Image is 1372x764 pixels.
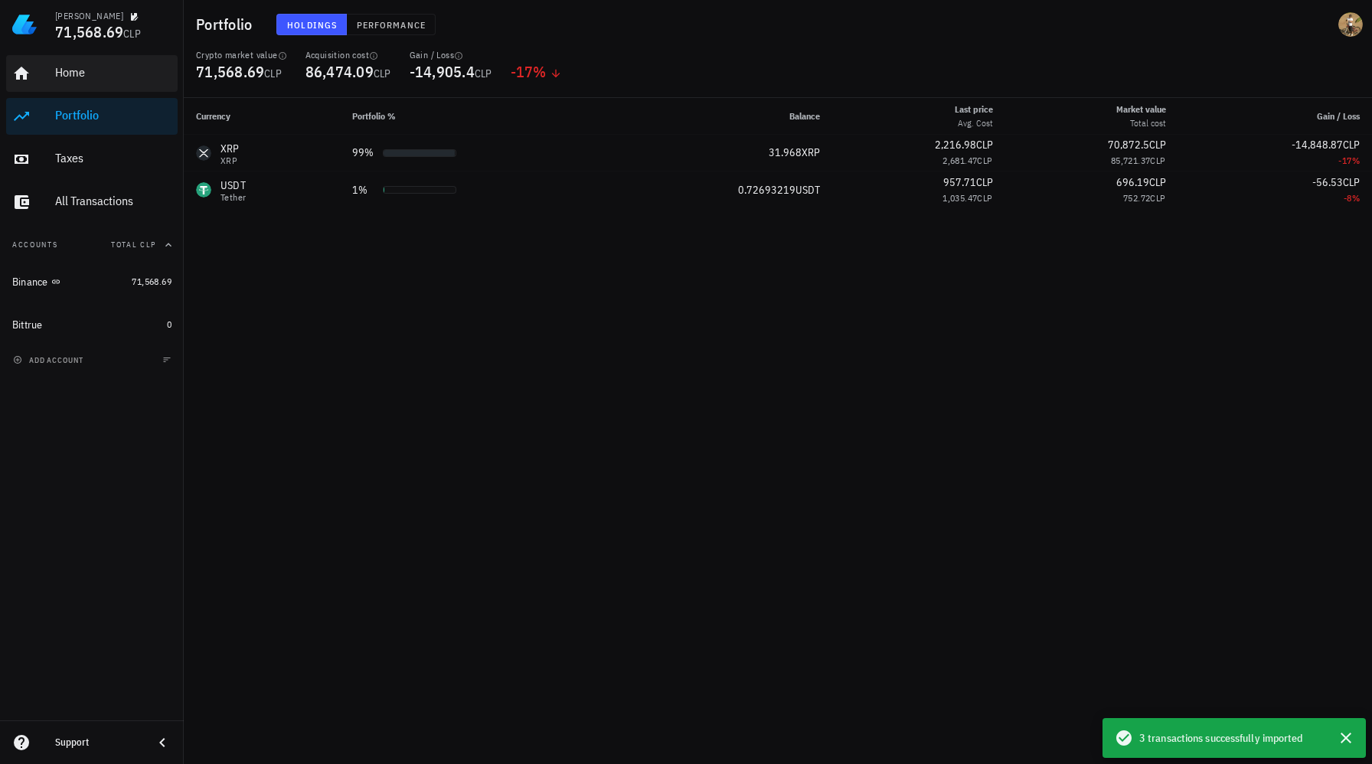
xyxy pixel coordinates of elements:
span: CLP [374,67,391,80]
span: 2,216.98 [935,138,976,152]
div: Binance [12,276,48,289]
a: Portfolio [6,98,178,135]
span: 957.71 [943,175,976,189]
span: % [1352,155,1360,166]
span: 31.968 [769,145,802,159]
span: 0 [167,318,171,330]
a: Taxes [6,141,178,178]
div: USDT [220,178,246,193]
th: Portfolio %: Not sorted. Activate to sort ascending. [340,98,609,135]
div: Acquisition cost [305,49,391,61]
div: 1% [352,182,377,198]
span: Total CLP [111,240,156,250]
span: Holdings [286,19,337,31]
th: Currency [184,98,340,135]
span: 86,474.09 [305,61,374,82]
div: Crypto market value [196,49,287,61]
span: CLP [264,67,282,80]
button: add account [9,352,90,367]
div: avatar [1338,12,1363,37]
div: Support [55,736,141,749]
a: Binance 71,568.69 [6,263,178,300]
span: Currency [196,110,230,122]
a: Home [6,55,178,92]
span: Balance [789,110,820,122]
div: Tether [220,193,246,202]
span: CLP [475,67,492,80]
h1: Portfolio [196,12,258,37]
a: Bittrue 0 [6,306,178,343]
span: CLP [1149,138,1166,152]
span: CLP [977,192,992,204]
span: CLP [1149,175,1166,189]
div: Last price [955,103,993,116]
span: 71,568.69 [132,276,171,287]
span: -56.53 [1312,175,1343,189]
img: LedgiFi [12,12,37,37]
button: AccountsTotal CLP [6,227,178,263]
div: Home [55,65,171,80]
span: 71,568.69 [55,21,123,42]
span: USDT [795,183,820,197]
div: All Transactions [55,194,171,208]
div: Bittrue [12,318,43,331]
div: -17 [511,64,562,80]
span: CLP [976,175,993,189]
div: [PERSON_NAME] [55,10,123,22]
span: 0.72693219 [738,183,795,197]
span: CLP [123,27,141,41]
span: 696.19 [1116,175,1149,189]
div: XRP-icon [196,145,211,161]
span: XRP [802,145,820,159]
button: Holdings [276,14,347,35]
span: % [1352,192,1360,204]
span: Gain / Loss [1317,110,1360,122]
div: XRP [220,156,240,165]
span: 1,035.47 [942,192,977,204]
div: Market value [1116,103,1166,116]
span: % [533,61,546,82]
th: Balance: Not sorted. Activate to sort ascending. [609,98,832,135]
span: 752.72 [1123,192,1150,204]
div: Gain / Loss [410,49,492,61]
span: CLP [977,155,992,166]
span: Performance [356,19,426,31]
span: 2,681.47 [942,155,977,166]
span: -14,848.87 [1292,138,1343,152]
span: CLP [1150,155,1165,166]
div: Total cost [1116,116,1166,130]
span: 85,721.37 [1111,155,1151,166]
button: Performance [347,14,436,35]
a: All Transactions [6,184,178,220]
div: Taxes [55,151,171,165]
span: CLP [1343,138,1360,152]
div: XRP [220,141,240,156]
span: CLP [976,138,993,152]
span: Portfolio % [352,110,396,122]
div: 99% [352,145,377,161]
span: add account [16,355,83,365]
div: Avg. Cost [955,116,993,130]
span: -14,905.4 [410,61,475,82]
span: 71,568.69 [196,61,264,82]
span: 70,872.5 [1108,138,1149,152]
th: Gain / Loss: Not sorted. Activate to sort ascending. [1178,98,1372,135]
span: CLP [1343,175,1360,189]
span: 3 transactions successfully imported [1139,730,1303,746]
div: -17 [1191,153,1360,168]
div: -8 [1191,191,1360,206]
span: CLP [1150,192,1165,204]
div: USDT-icon [196,182,211,198]
div: Portfolio [55,108,171,122]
